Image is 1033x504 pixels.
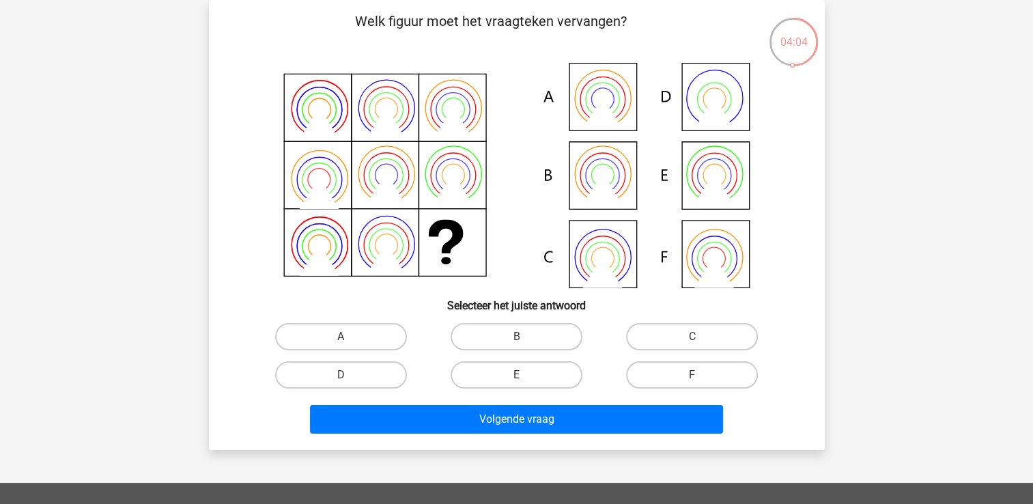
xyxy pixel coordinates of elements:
label: A [275,323,407,350]
div: 04:04 [768,16,819,51]
button: Volgende vraag [310,405,723,434]
label: D [275,361,407,389]
label: E [451,361,582,389]
h6: Selecteer het juiste antwoord [231,288,803,312]
label: F [626,361,758,389]
label: C [626,323,758,350]
label: B [451,323,582,350]
p: Welk figuur moet het vraagteken vervangen? [231,11,752,52]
